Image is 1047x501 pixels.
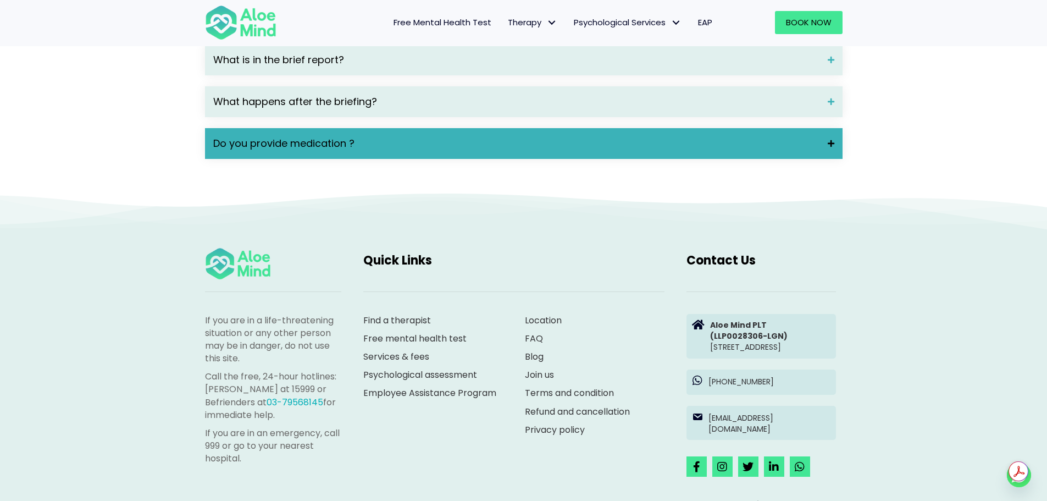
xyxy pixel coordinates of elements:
a: Find a therapist [363,314,431,327]
span: Quick Links [363,252,432,269]
a: Location [525,314,562,327]
span: What happens after the briefing? [213,95,819,109]
span: EAP [698,16,712,28]
span: Book Now [786,16,832,28]
a: Refund and cancellation [525,405,630,418]
img: Aloe mind Logo [205,4,276,41]
span: Therapy: submenu [544,15,560,31]
a: Privacy policy [525,423,585,436]
span: Contact Us [686,252,756,269]
strong: (LLP0028306-LGN) [710,331,788,342]
p: Call the free, 24-hour hotlines: [PERSON_NAME] at 15999 or Befrienders at for immediate help. [205,370,341,421]
a: FAQ [525,332,543,345]
span: What is in the brief report? [213,53,819,67]
span: Therapy [508,16,557,28]
span: Do you provide medication ? [213,136,819,151]
a: TherapyTherapy: submenu [500,11,566,34]
a: Psychological assessment [363,368,477,381]
strong: Aloe Mind PLT [710,320,767,331]
a: Free Mental Health Test [385,11,500,34]
p: [EMAIL_ADDRESS][DOMAIN_NAME] [708,412,830,435]
a: Aloe Mind PLT(LLP0028306-LGN)[STREET_ADDRESS] [686,314,836,359]
p: [PHONE_NUMBER] [708,376,830,387]
p: [STREET_ADDRESS] [710,320,830,353]
p: If you are in an emergency, call 999 or go to your nearest hospital. [205,427,341,465]
a: Free mental health test [363,332,467,345]
nav: Menu [291,11,721,34]
a: Services & fees [363,350,429,363]
a: 03-79568145 [267,396,323,409]
a: Employee Assistance Program [363,387,496,399]
span: Psychological Services [574,16,682,28]
img: Aloe mind Logo [205,247,271,280]
a: [PHONE_NUMBER] [686,370,836,395]
a: Book Now [775,11,843,34]
a: Join us [525,368,554,381]
span: Free Mental Health Test [394,16,491,28]
span: Psychological Services: submenu [668,15,684,31]
a: Psychological ServicesPsychological Services: submenu [566,11,690,34]
a: Whatsapp [1007,463,1031,487]
a: Blog [525,350,544,363]
a: [EMAIL_ADDRESS][DOMAIN_NAME] [686,406,836,441]
a: Terms and condition [525,387,614,399]
a: EAP [690,11,721,34]
p: If you are in a life-threatening situation or any other person may be in danger, do not use this ... [205,314,341,365]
